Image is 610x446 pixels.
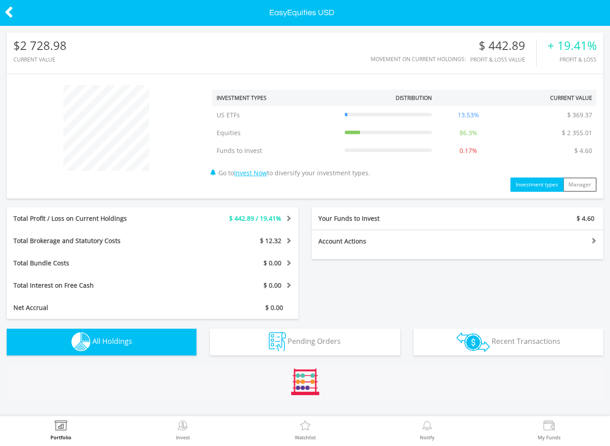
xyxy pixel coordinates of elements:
[212,142,340,160] td: Funds to Invest
[7,259,177,268] div: Total Bundle Costs
[212,90,340,106] th: Investment Types
[7,281,177,290] div: Total Interest on Free Cash
[501,90,597,106] th: Current Value
[456,332,490,352] img: transactions-zar-wht.png
[265,303,283,312] span: $ 0.00
[212,124,340,142] td: Equities
[210,329,400,355] button: Pending Orders
[312,214,458,223] div: Your Funds to Invest
[176,421,190,440] a: Invest
[288,336,341,346] span: Pending Orders
[470,57,536,62] div: Profit & Loss Value
[234,169,267,177] a: Invest Now
[295,435,316,440] label: Watchlist
[563,178,597,192] button: Manager
[176,435,190,440] label: Invest
[263,259,281,267] span: $ 0.00
[298,421,312,433] img: Watchlist
[50,435,71,440] label: Portfolio
[269,332,286,351] img: pending_instructions-wht.png
[470,39,536,52] div: $ 442.89
[13,39,67,52] div: $2 728.98
[13,57,67,62] div: CURRENT VALUE
[557,124,597,142] td: $ 2 355.01
[7,214,177,223] div: Total Profit / Loss on Current Holdings
[414,329,603,355] button: Recent Transactions
[71,332,91,351] img: holdings-wht.png
[92,336,132,346] span: All Holdings
[371,56,466,62] div: Movement on Current Holdings:
[212,106,340,124] td: US ETFs
[420,435,435,440] label: Notify
[7,329,196,355] button: All Holdings
[260,236,281,245] span: $ 12.32
[312,237,458,246] div: Account Actions
[263,281,281,289] span: $ 0.00
[547,57,597,62] div: Profit & Loss
[538,435,560,440] label: My Funds
[229,214,281,223] span: $ 442.89 / 19.41%
[510,178,564,192] button: Investment types
[436,124,500,142] td: 86.3%
[542,421,556,433] img: View Funds
[563,106,597,124] td: $ 369.37
[205,81,603,192] div: Go to to diversify your investment types.
[577,214,594,223] span: $ 4.60
[420,421,434,433] img: View Notifications
[50,421,71,440] a: Portfolio
[7,236,177,245] div: Total Brokerage and Statutory Costs
[420,421,435,440] a: Notify
[492,336,560,346] span: Recent Transactions
[547,39,597,52] div: + 19.41%
[570,142,597,160] td: $ 4.60
[396,94,432,102] div: Distribution
[295,421,316,440] a: Watchlist
[436,142,500,160] td: 0.17%
[176,421,190,433] img: Invest Now
[7,303,177,312] div: Net Accrual
[54,421,68,433] img: View Portfolio
[538,421,560,440] a: My Funds
[436,106,500,124] td: 13.53%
